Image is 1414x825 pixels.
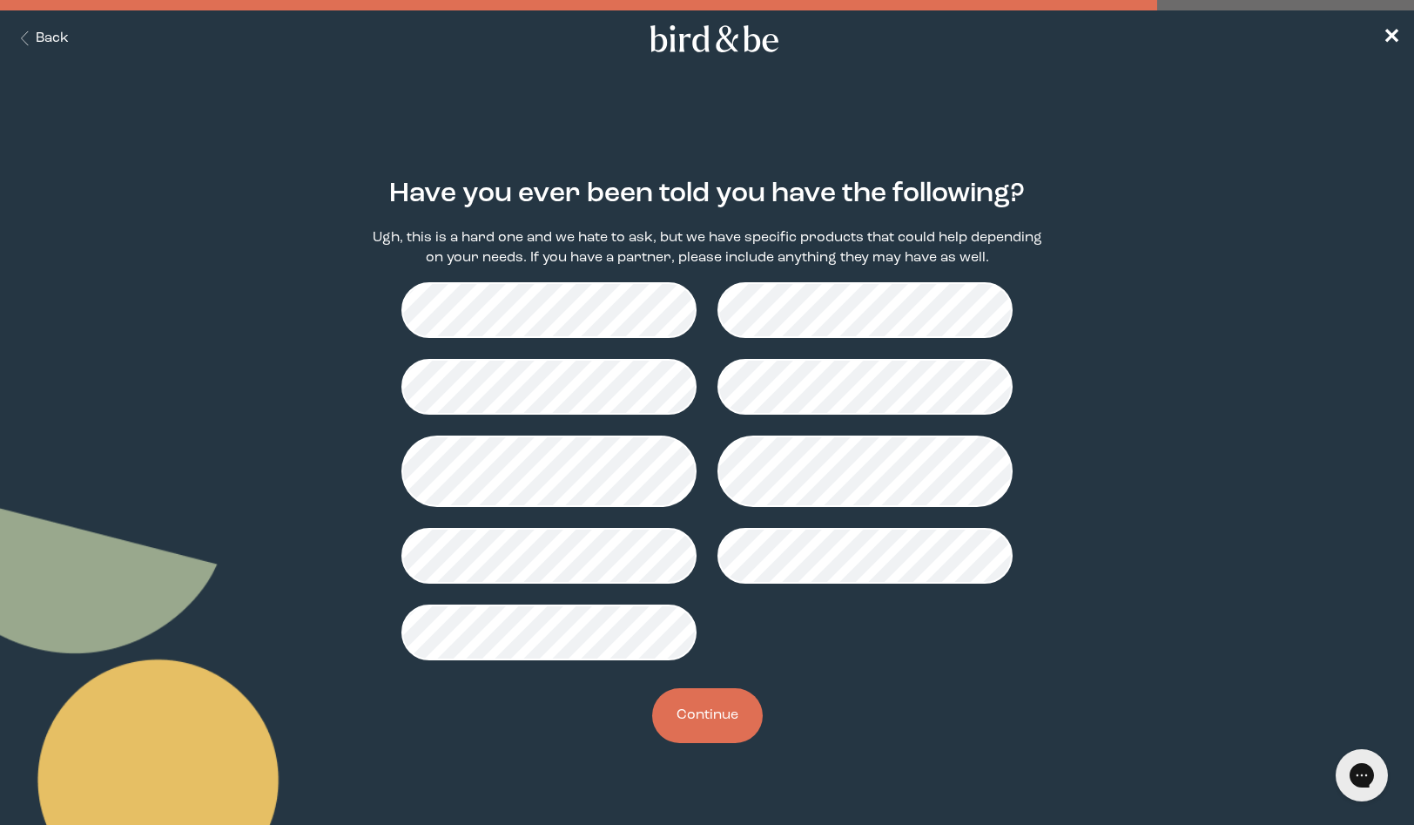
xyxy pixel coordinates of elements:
[367,228,1047,268] p: Ugh, this is a hard one and we hate to ask, but we have specific products that could help dependi...
[389,174,1025,214] h2: Have you ever been told you have the following?
[1383,24,1400,54] a: ✕
[652,688,763,743] button: Continue
[14,29,69,49] button: Back Button
[1327,743,1397,808] iframe: Gorgias live chat messenger
[1383,28,1400,49] span: ✕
